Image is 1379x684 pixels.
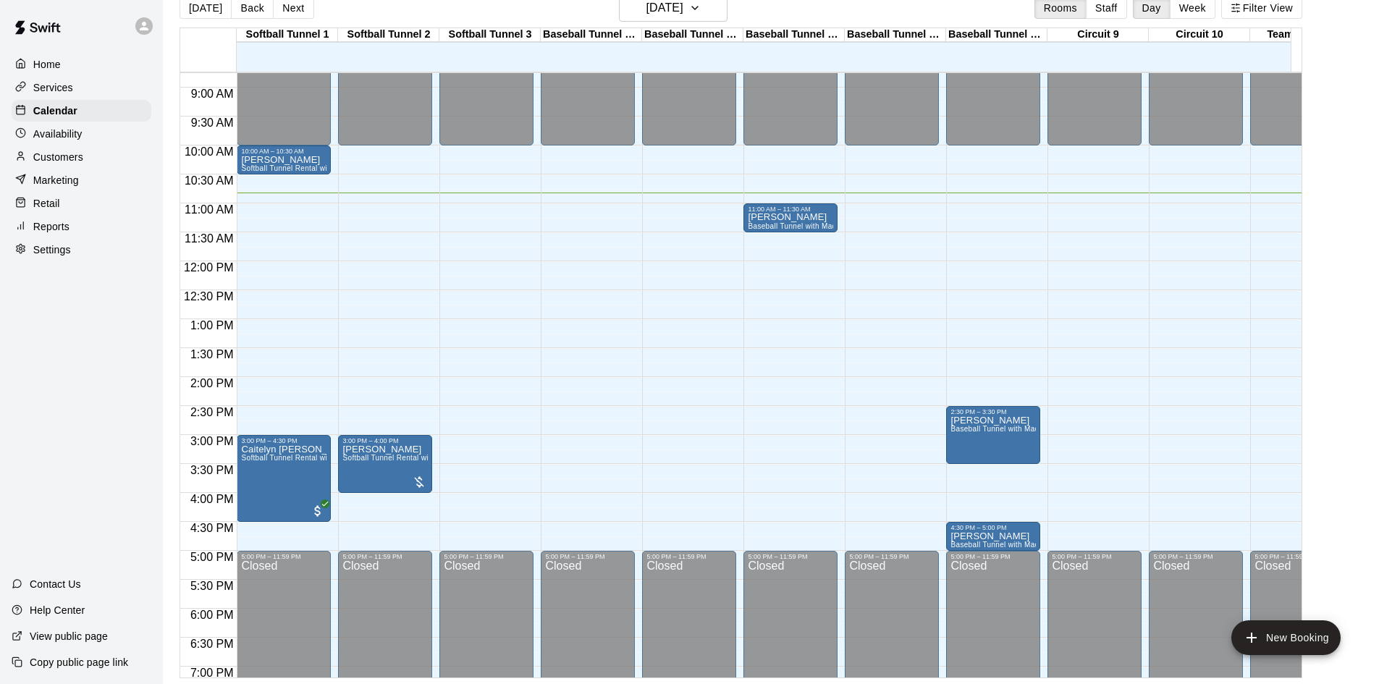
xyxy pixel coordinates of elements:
[1250,28,1351,42] div: Team Room 1
[541,28,642,42] div: Baseball Tunnel 4 (Machine)
[187,551,237,563] span: 5:00 PM
[241,148,326,155] div: 10:00 AM – 10:30 AM
[187,406,237,418] span: 2:30 PM
[181,145,237,158] span: 10:00 AM
[950,541,1053,549] span: Baseball Tunnel with Machine
[33,127,83,141] p: Availability
[444,553,529,560] div: 5:00 PM – 11:59 PM
[950,425,1053,433] span: Baseball Tunnel with Machine
[33,242,71,257] p: Settings
[33,196,60,211] p: Retail
[12,100,151,122] a: Calendar
[646,553,732,560] div: 5:00 PM – 11:59 PM
[439,28,541,42] div: Softball Tunnel 3
[241,164,365,172] span: Softball Tunnel Rental with Machine
[12,169,151,191] a: Marketing
[33,173,79,187] p: Marketing
[33,150,83,164] p: Customers
[748,553,833,560] div: 5:00 PM – 11:59 PM
[342,454,466,462] span: Softball Tunnel Rental with Machine
[950,408,1036,415] div: 2:30 PM – 3:30 PM
[187,88,237,100] span: 9:00 AM
[1047,28,1149,42] div: Circuit 9
[181,174,237,187] span: 10:30 AM
[743,203,838,232] div: 11:00 AM – 11:30 AM: Rivera
[237,145,331,174] div: 10:00 AM – 10:30 AM: Rivera
[1153,553,1239,560] div: 5:00 PM – 11:59 PM
[849,553,935,560] div: 5:00 PM – 11:59 PM
[187,319,237,332] span: 1:00 PM
[187,522,237,534] span: 4:30 PM
[187,117,237,129] span: 9:30 AM
[950,553,1036,560] div: 5:00 PM – 11:59 PM
[187,667,237,679] span: 7:00 PM
[845,28,946,42] div: Baseball Tunnel 7 (Mound/Machine)
[545,553,631,560] div: 5:00 PM – 11:59 PM
[748,222,851,230] span: Baseball Tunnel with Machine
[338,28,439,42] div: Softball Tunnel 2
[187,493,237,505] span: 4:00 PM
[12,216,151,237] a: Reports
[180,290,237,303] span: 12:30 PM
[181,203,237,216] span: 11:00 AM
[12,239,151,261] a: Settings
[642,28,743,42] div: Baseball Tunnel 5 (Machine)
[12,193,151,214] a: Retail
[187,377,237,389] span: 2:00 PM
[342,553,428,560] div: 5:00 PM – 11:59 PM
[748,206,833,213] div: 11:00 AM – 11:30 AM
[1052,553,1137,560] div: 5:00 PM – 11:59 PM
[946,406,1040,464] div: 2:30 PM – 3:30 PM: DONNIE
[181,232,237,245] span: 11:30 AM
[12,146,151,168] a: Customers
[241,454,365,462] span: Softball Tunnel Rental with Machine
[33,219,69,234] p: Reports
[30,655,128,670] p: Copy public page link
[342,437,428,444] div: 3:00 PM – 4:00 PM
[241,553,326,560] div: 5:00 PM – 11:59 PM
[30,629,108,643] p: View public page
[12,54,151,75] a: Home
[12,77,151,98] a: Services
[237,28,338,42] div: Softball Tunnel 1
[1231,620,1341,655] button: add
[30,603,85,617] p: Help Center
[946,28,1047,42] div: Baseball Tunnel 8 (Mound)
[311,504,325,518] span: All customers have paid
[33,80,73,95] p: Services
[237,435,331,522] div: 3:00 PM – 4:30 PM: Caitelyn Quillen
[187,348,237,360] span: 1:30 PM
[187,435,237,447] span: 3:00 PM
[950,524,1036,531] div: 4:30 PM – 5:00 PM
[187,464,237,476] span: 3:30 PM
[180,261,237,274] span: 12:00 PM
[12,123,151,145] a: Availability
[33,104,77,118] p: Calendar
[946,522,1040,551] div: 4:30 PM – 5:00 PM: Donnie
[338,435,432,493] div: 3:00 PM – 4:00 PM: Sean Reed
[187,609,237,621] span: 6:00 PM
[30,577,81,591] p: Contact Us
[1149,28,1250,42] div: Circuit 10
[743,28,845,42] div: Baseball Tunnel 6 (Machine)
[187,580,237,592] span: 5:30 PM
[241,437,326,444] div: 3:00 PM – 4:30 PM
[187,638,237,650] span: 6:30 PM
[1254,553,1340,560] div: 5:00 PM – 11:59 PM
[33,57,61,72] p: Home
